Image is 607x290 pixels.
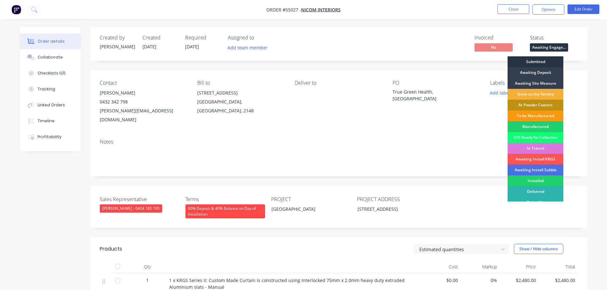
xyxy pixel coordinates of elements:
span: $2,480.00 [502,277,536,284]
div: 60% Deposit & 40% Balance on Day of Installation [185,204,265,218]
button: Checklists 0/0 [20,65,81,81]
div: Installed [508,175,563,186]
div: Linked Orders [38,102,65,108]
div: Status [530,35,578,41]
div: Required [185,35,220,41]
div: Submitted [508,56,563,67]
a: Nicom Interiors [301,7,341,13]
div: Timeline [38,118,54,124]
label: PROJECT [271,195,351,203]
label: PROJECT ADDRESS [357,195,437,203]
span: Order #55027 - [266,7,301,13]
button: Timeline [20,113,81,129]
div: [STREET_ADDRESS] [352,204,432,214]
div: Total [538,260,578,273]
span: Awaiting Engage... [530,43,568,51]
button: Tracking [20,81,81,97]
button: Awaiting Engage... [530,43,568,53]
div: Invoiced [474,35,522,41]
div: Profitability [38,134,61,140]
div: Labels [490,80,577,86]
div: 0432 342 798 [100,97,187,106]
div: Gone to the Factory [508,89,563,100]
div: Created [142,35,177,41]
div: S/O Ready for Collection [508,132,563,143]
div: PO [393,80,480,86]
div: [STREET_ADDRESS][GEOGRAPHIC_DATA], [GEOGRAPHIC_DATA], 2148 [197,88,285,115]
div: Tracking [38,86,55,92]
div: In Transit [508,143,563,154]
span: [DATE] [185,44,199,50]
div: [PERSON_NAME]0432 342 798[PERSON_NAME][EMAIL_ADDRESS][DOMAIN_NAME] [100,88,187,124]
div: Price [500,260,539,273]
button: Collaborate [20,49,81,65]
div: Manufactured [508,121,563,132]
span: $2,480.00 [541,277,575,284]
label: Sales Representative [100,195,179,203]
div: Collaborate [38,54,63,60]
span: $0.00 [424,277,458,284]
label: Terms [185,195,265,203]
button: Options [532,4,564,15]
div: [GEOGRAPHIC_DATA] [266,204,346,214]
div: Checklists 0/0 [38,70,66,76]
button: Add team member [228,43,271,52]
div: Contact [100,80,187,86]
div: [PERSON_NAME] - 0424 185 195 [100,204,162,213]
div: Delivered [508,186,563,197]
div: Awaiting Site Measure [508,78,563,89]
button: Add labels [487,88,516,97]
button: Linked Orders [20,97,81,113]
div: Qty [128,260,167,273]
div: Awaiting Install KRGS [508,154,563,165]
button: Close [497,4,529,14]
img: Factory [11,5,21,14]
div: True Green Health, [GEOGRAPHIC_DATA] [393,88,472,102]
button: Order details [20,33,81,49]
button: Add team member [224,43,271,52]
div: Products [100,245,122,253]
div: [PERSON_NAME] [100,43,135,50]
button: Profitability [20,129,81,145]
div: At Powder Coaters [508,100,563,110]
div: Notes [100,139,578,145]
div: Created by [100,35,135,41]
span: No [474,43,513,51]
div: Deliver to [295,80,382,86]
span: 0% [463,277,497,284]
div: Markup [460,260,500,273]
div: [GEOGRAPHIC_DATA], [GEOGRAPHIC_DATA], 2148 [197,97,285,115]
div: Assigned to [228,35,292,41]
span: [DATE] [142,44,156,50]
div: [PERSON_NAME] [100,88,187,97]
div: Awaiting Deposit [508,67,563,78]
button: Edit Order [567,4,599,14]
div: Picked Up [508,197,563,208]
span: 1 [146,277,149,284]
div: Awaiting Install Subbie [508,165,563,175]
button: Show / Hide columns [514,244,563,254]
div: [PERSON_NAME][EMAIL_ADDRESS][DOMAIN_NAME] [100,106,187,124]
div: To be Manufactured [508,110,563,121]
span: 1 x KRGS Series II: Custom Made Curtain is constructed using interlocked 75mm x 2.0mm heavy duty ... [169,277,406,290]
div: Cost [422,260,461,273]
div: Bill to [197,80,285,86]
div: Order details [38,39,65,44]
div: [STREET_ADDRESS] [197,88,285,97]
